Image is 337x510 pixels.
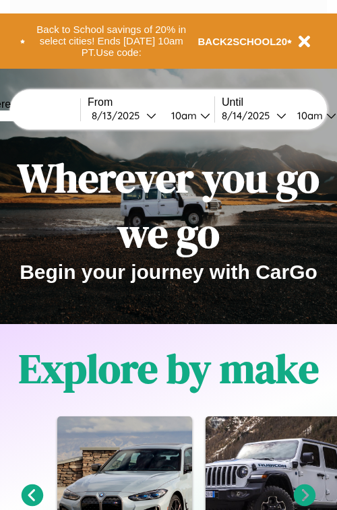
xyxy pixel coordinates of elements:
button: 10am [160,108,214,123]
label: From [88,96,214,108]
h1: Explore by make [19,341,319,396]
div: 8 / 14 / 2025 [222,109,276,122]
div: 10am [164,109,200,122]
button: 8/13/2025 [88,108,160,123]
div: 10am [290,109,326,122]
b: BACK2SCHOOL20 [198,36,288,47]
button: Back to School savings of 20% in select cities! Ends [DATE] 10am PT.Use code: [25,20,198,62]
div: 8 / 13 / 2025 [92,109,146,122]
